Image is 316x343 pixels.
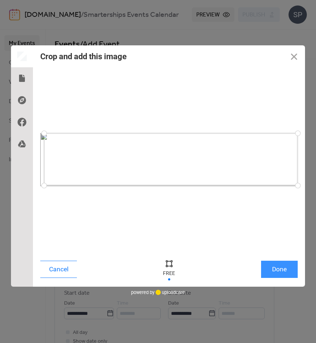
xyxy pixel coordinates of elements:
div: Local Files [11,67,33,89]
div: Preview [11,45,33,67]
div: Direct Link [11,89,33,111]
div: Facebook [11,111,33,133]
a: uploadcare [155,290,185,295]
div: Google Drive [11,133,33,155]
button: Done [261,261,298,278]
div: Crop and add this image [40,52,127,61]
button: Cancel [40,261,77,278]
div: powered by [131,287,185,298]
button: Close [283,45,305,67]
